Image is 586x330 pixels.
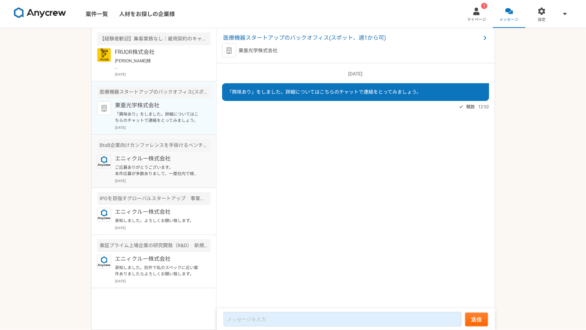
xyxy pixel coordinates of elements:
p: エニィクルー株式会社 [115,155,201,163]
p: 承知しました。別件で私のスペックに近い案件ありましたらよろしくお願い致します。 [115,265,201,277]
p: エニィクルー株式会社 [115,255,201,263]
p: エニィクルー株式会社 [115,208,201,216]
p: [DATE] [115,125,211,130]
p: [DATE] [115,178,211,183]
p: 東亜光学株式会社 [239,47,278,54]
p: [DATE] [115,72,211,77]
span: メッセージ [500,17,519,23]
img: logo_text_blue_01.png [97,255,111,269]
img: logo_text_blue_01.png [97,208,111,222]
div: ! [481,3,487,9]
p: [DATE] [222,70,489,78]
div: 東証プライム上場企業の研究開発（R&D） 新規事業開発 [97,239,211,252]
span: 12:52 [478,103,489,110]
p: ご応募ありがとうございます。 本件応募が多数ありまして、一度社内で検討してご紹介可能な際に改めてご連絡とさせていただければと思います。 よろしくお願いいたします。 尚、BtoBマーケ、コンテンツ... [115,164,201,177]
p: [DATE] [115,278,211,284]
div: 医療機器スタートアップのバックオフィス(スポット、週1から可) [97,86,211,99]
span: 既読 [467,103,475,111]
p: 承知しました。よろしくお願い致します。 [115,218,201,224]
div: 【経験者歓迎】集客業務なし｜雇用契約のキャリアアドバイザー [97,32,211,45]
p: 「興味あり」をしました。詳細についてはこちらのチャットで連絡をとってみましょう。 [115,111,201,124]
p: [PERSON_NAME]様 お世話になります。 日時承知致します。 [DATE]13：10に[PERSON_NAME]様宛へお伺いさせて頂きます。 また案件の掲載情報送付頂き有難うございました... [115,58,201,70]
p: [DATE] [115,225,211,230]
p: 東亜光学株式会社 [115,101,201,110]
img: logo_text_blue_01.png [97,155,111,168]
img: default_org_logo-42cde973f59100197ec2c8e796e4974ac8490bb5b08a0eb061ff975e4574aa76.png [97,101,111,115]
div: IPOを目指すグローバルスタートアップ 事業責任者候補 [97,192,211,205]
span: 「興味あり」をしました。詳細についてはこちらのチャットで連絡をとってみましょう。 [227,89,422,95]
img: FRUOR%E3%83%AD%E3%82%B3%E3%82%99.png [97,48,111,62]
img: 8DqYSo04kwAAAAASUVORK5CYII= [14,7,66,18]
span: 設定 [538,17,546,23]
p: FRUOR株式会社 [115,48,201,56]
div: BtoB企業向けカンファレンスを手掛けるベンチャーでの新規事業開発責任者を募集 [97,139,211,152]
span: 医療機器スタートアップのバックオフィス(スポット、週1から可) [224,34,481,42]
img: default_org_logo-42cde973f59100197ec2c8e796e4974ac8490bb5b08a0eb061ff975e4574aa76.png [222,44,236,57]
button: 送信 [465,313,488,327]
span: マイページ [467,17,486,23]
